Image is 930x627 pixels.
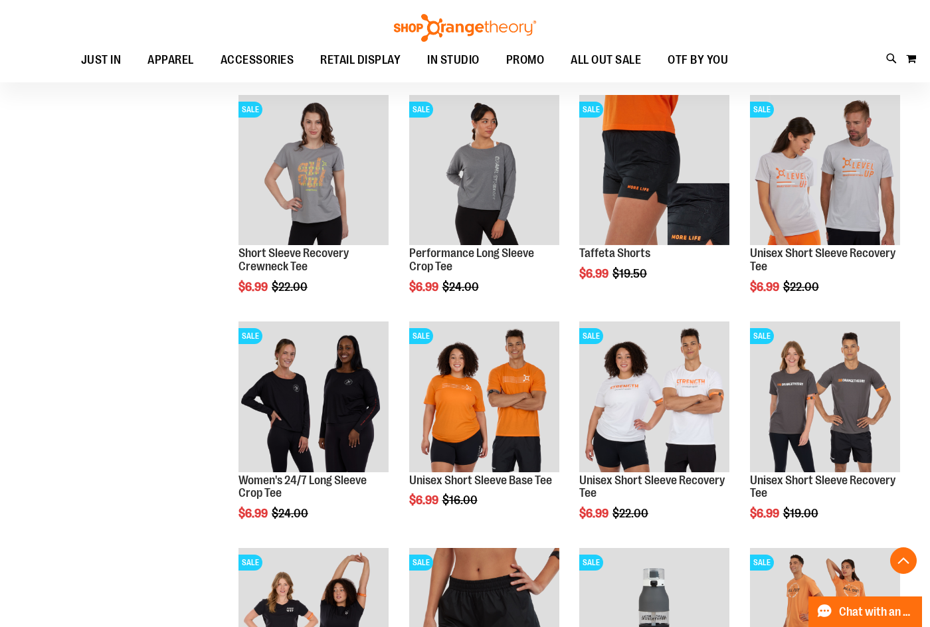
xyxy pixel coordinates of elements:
[579,95,729,245] img: Product image for Camo Tafetta Shorts
[750,246,895,273] a: Unisex Short Sleeve Recovery Tee
[442,493,480,507] span: $16.00
[750,474,895,500] a: Unisex Short Sleeve Recovery Tee
[743,88,907,327] div: product
[750,95,900,247] a: Product image for Unisex Short Sleeve Recovery TeeSALE
[579,246,650,260] a: Taffeta Shorts
[579,555,603,571] span: SALE
[409,102,433,118] span: SALE
[579,328,603,344] span: SALE
[409,246,534,273] a: Performance Long Sleeve Crop Tee
[409,321,559,474] a: Product image for Unisex Short Sleeve Base TeeSALE
[147,45,194,75] span: APPAREL
[409,280,440,294] span: $6.99
[272,507,310,520] span: $24.00
[783,280,821,294] span: $22.00
[579,321,729,472] img: Product image for Unisex Short Sleeve Recovery Tee
[238,321,389,474] a: Product image for Womens 24/7 LS Crop TeeSALE
[238,507,270,520] span: $6.99
[238,95,389,245] img: Short Sleeve Recovery Crewneck Tee primary image
[238,280,270,294] span: $6.99
[579,507,610,520] span: $6.99
[442,280,481,294] span: $24.00
[409,95,559,247] a: Product image for Performance Long Sleeve Crop TeeSALE
[221,45,294,75] span: ACCESSORIES
[839,606,914,618] span: Chat with an Expert
[750,328,774,344] span: SALE
[612,507,650,520] span: $22.00
[232,88,395,327] div: product
[238,328,262,344] span: SALE
[238,246,349,273] a: Short Sleeve Recovery Crewneck Tee
[573,88,736,314] div: product
[409,555,433,571] span: SALE
[403,88,566,327] div: product
[612,267,649,280] span: $19.50
[890,547,917,574] button: Back To Top
[579,474,725,500] a: Unisex Short Sleeve Recovery Tee
[750,280,781,294] span: $6.99
[571,45,641,75] span: ALL OUT SALE
[238,102,262,118] span: SALE
[668,45,728,75] span: OTF BY YOU
[81,45,122,75] span: JUST IN
[750,507,781,520] span: $6.99
[427,45,480,75] span: IN STUDIO
[403,315,566,541] div: product
[750,321,900,472] img: Product image for Unisex Short Sleeve Recovery Tee
[232,315,395,554] div: product
[392,14,538,42] img: Shop Orangetheory
[238,474,367,500] a: Women's 24/7 Long Sleeve Crop Tee
[750,95,900,245] img: Product image for Unisex Short Sleeve Recovery Tee
[750,321,900,474] a: Product image for Unisex Short Sleeve Recovery TeeSALE
[506,45,545,75] span: PROMO
[579,267,610,280] span: $6.99
[409,321,559,472] img: Product image for Unisex Short Sleeve Base Tee
[783,507,820,520] span: $19.00
[238,321,389,472] img: Product image for Womens 24/7 LS Crop Tee
[409,328,433,344] span: SALE
[238,555,262,571] span: SALE
[409,493,440,507] span: $6.99
[743,315,907,554] div: product
[409,474,552,487] a: Unisex Short Sleeve Base Tee
[320,45,401,75] span: RETAIL DISPLAY
[750,102,774,118] span: SALE
[573,315,736,554] div: product
[808,596,923,627] button: Chat with an Expert
[409,95,559,245] img: Product image for Performance Long Sleeve Crop Tee
[750,555,774,571] span: SALE
[579,95,729,247] a: Product image for Camo Tafetta ShortsSALE
[272,280,310,294] span: $22.00
[238,95,389,247] a: Short Sleeve Recovery Crewneck Tee primary imageSALE
[579,102,603,118] span: SALE
[579,321,729,474] a: Product image for Unisex Short Sleeve Recovery TeeSALE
